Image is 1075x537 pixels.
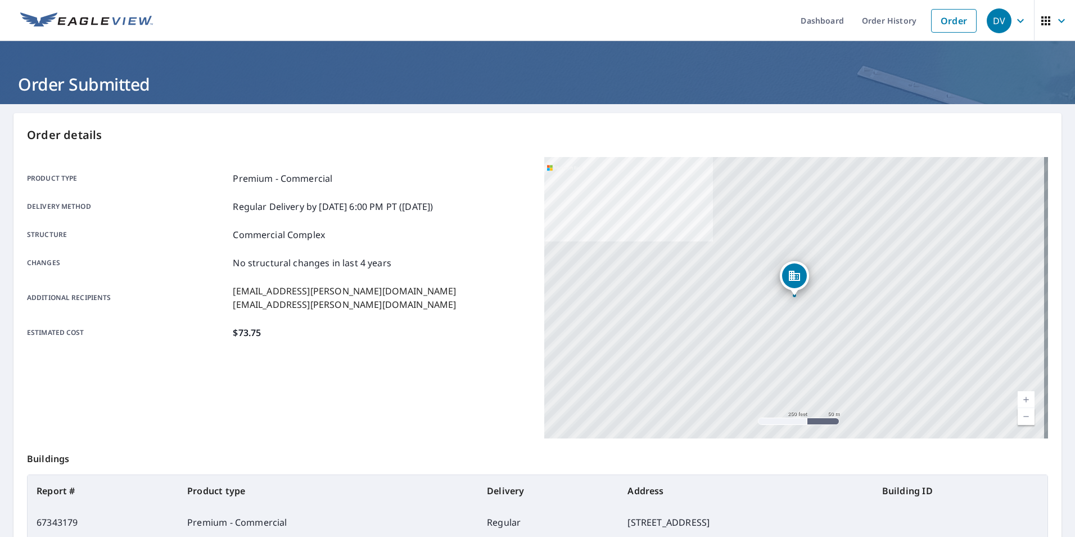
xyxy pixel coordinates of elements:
p: Premium - Commercial [233,172,332,185]
a: Order [931,9,977,33]
p: [EMAIL_ADDRESS][PERSON_NAME][DOMAIN_NAME] [233,298,456,311]
div: Dropped pin, building 1, Commercial property, 9251 S State St Chicago, IL 60619 [780,261,809,296]
th: Building ID [873,475,1047,507]
th: Delivery [478,475,618,507]
p: $73.75 [233,326,261,339]
p: Order details [27,127,1048,144]
p: Delivery method [27,200,228,213]
p: [EMAIL_ADDRESS][PERSON_NAME][DOMAIN_NAME] [233,284,456,298]
img: EV Logo [20,12,153,29]
a: Current Level 17, Zoom Out [1018,408,1035,425]
p: Product type [27,172,228,185]
p: No structural changes in last 4 years [233,256,391,270]
th: Product type [178,475,478,507]
p: Commercial Complex [233,228,325,241]
th: Report # [28,475,178,507]
a: Current Level 17, Zoom In [1018,391,1035,408]
th: Address [618,475,873,507]
p: Changes [27,256,228,270]
div: DV [987,8,1011,33]
p: Estimated cost [27,326,228,339]
p: Additional recipients [27,284,228,311]
p: Regular Delivery by [DATE] 6:00 PM PT ([DATE]) [233,200,433,213]
p: Structure [27,228,228,241]
h1: Order Submitted [13,73,1062,96]
p: Buildings [27,438,1048,475]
